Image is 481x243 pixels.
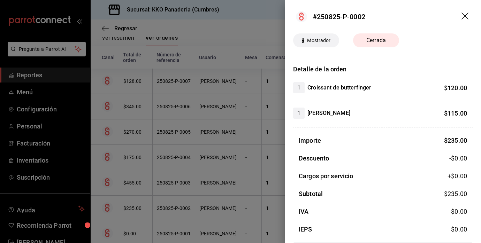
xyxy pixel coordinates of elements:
span: $ 0.00 [451,226,467,233]
h3: IEPS [299,225,312,234]
span: 1 [293,109,305,117]
h4: [PERSON_NAME] [307,109,350,117]
span: $ 235.00 [444,137,467,144]
span: 1 [293,84,305,92]
button: drag [461,13,470,21]
span: $ 0.00 [451,208,467,215]
h4: Croissant de butterfinger [307,84,371,92]
span: $ 120.00 [444,84,467,92]
h3: Cargos por servicio [299,171,353,181]
h3: Descuento [299,154,329,163]
h3: Importe [299,136,321,145]
h3: Detalle de la orden [293,64,473,74]
h3: Subtotal [299,189,323,198]
span: $ 115.00 [444,110,467,117]
span: $ 235.00 [444,190,467,197]
span: +$ 0.00 [448,171,467,181]
h3: IVA [299,207,308,216]
span: -$0.00 [449,154,467,163]
div: #250825-P-0002 [313,11,365,22]
span: Cerrada [362,36,390,45]
span: Mostrador [304,37,333,44]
